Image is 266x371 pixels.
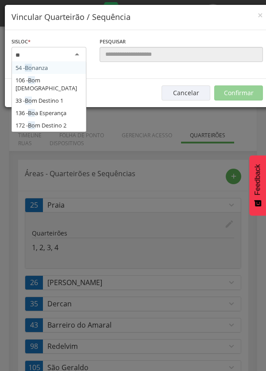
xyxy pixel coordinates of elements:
button: Cancelar [162,85,210,100]
div: 33 - m Destino 1 [12,94,86,107]
span: Bo [25,97,32,104]
button: Close [258,11,263,20]
span: Pesquisar [100,38,126,45]
span: Bo [28,76,35,84]
div: 106 - m [DEMOGRAPHIC_DATA] [12,74,86,94]
span: Bo [28,109,35,117]
h4: Vincular Quarteirão / Sequência [12,12,263,23]
span: Feedback [254,164,262,195]
div: 136 - a Esperança [12,107,86,119]
span: × [258,9,263,21]
span: Bo [25,64,32,72]
button: Feedback - Mostrar pesquisa [249,155,266,216]
span: Bo [28,121,35,129]
div: 54 - nanza [12,62,86,74]
div: 172 - m Destino 2 [12,119,86,131]
span: Sisloc [12,38,28,45]
button: Confirmar [214,85,263,100]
